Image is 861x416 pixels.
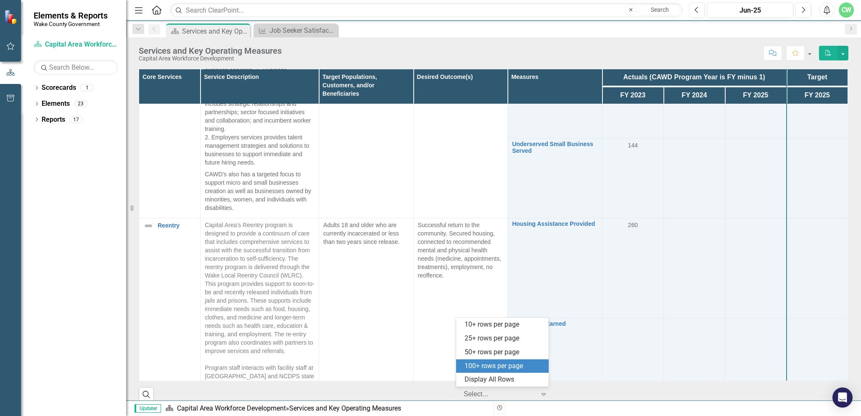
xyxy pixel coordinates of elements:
a: Capital Area Workforce Development [34,40,118,50]
div: 17 [69,116,83,123]
a: Reports [42,115,65,125]
div: Jun-25 [710,5,790,16]
p: Successful return to the community. Secured housing, connected to recommended mental and physical... [418,221,504,280]
div: Display All Rows [465,375,544,385]
div: 23 [74,100,87,107]
button: Search [639,4,681,16]
a: Housing Assistance Provided [512,221,598,227]
a: Underserved Small Business Served [512,141,598,154]
td: Double-Click to Edit Right Click for Context Menu [508,218,602,318]
small: Wake County Government [34,21,108,27]
div: 100+ rows per page [465,361,544,371]
div: Open Intercom Messenger [832,387,853,408]
a: Job Seeker Satisfaction [256,25,335,36]
input: Search ClearPoint... [170,3,683,18]
div: Services and Key Operating Measures [289,404,401,412]
a: Reentry [158,222,196,229]
a: Scorecards [42,83,76,93]
p: Adults 18 and older who are currently incarcerated or less than two years since release. [323,221,409,246]
img: Not Defined [143,221,153,231]
p: CAWD takes a two-pronged approach to business services: 1. Business Engagement efforts support ec... [205,56,314,168]
div: » [165,404,487,413]
p: CAWD’s also has a targeted focus to support micro and small businesses creation as well as busine... [205,168,314,214]
div: Job Seeker Satisfaction [269,25,335,36]
td: Double-Click to Edit Right Click for Context Menu [508,139,602,218]
button: CW [839,3,854,18]
a: Credentials Earned [512,321,598,327]
span: 260 [628,222,638,228]
div: Services and Key Operating Measures [139,46,282,55]
span: Search [651,6,669,13]
input: Search Below... [34,60,118,75]
div: 50+ rows per page [465,348,544,357]
img: ClearPoint Strategy [4,9,19,24]
a: Elements [42,99,70,109]
span: 144 [628,142,638,149]
div: 25+ rows per page [465,334,544,343]
div: 10+ rows per page [465,320,544,330]
a: Capital Area Workforce Development [177,404,286,412]
div: Services and Key Operating Measures [182,26,248,37]
span: Updater [135,404,161,413]
button: Jun-25 [707,3,793,18]
div: 1 [80,84,94,92]
span: Elements & Reports [34,10,108,21]
div: Capital Area Workforce Development [139,55,282,62]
